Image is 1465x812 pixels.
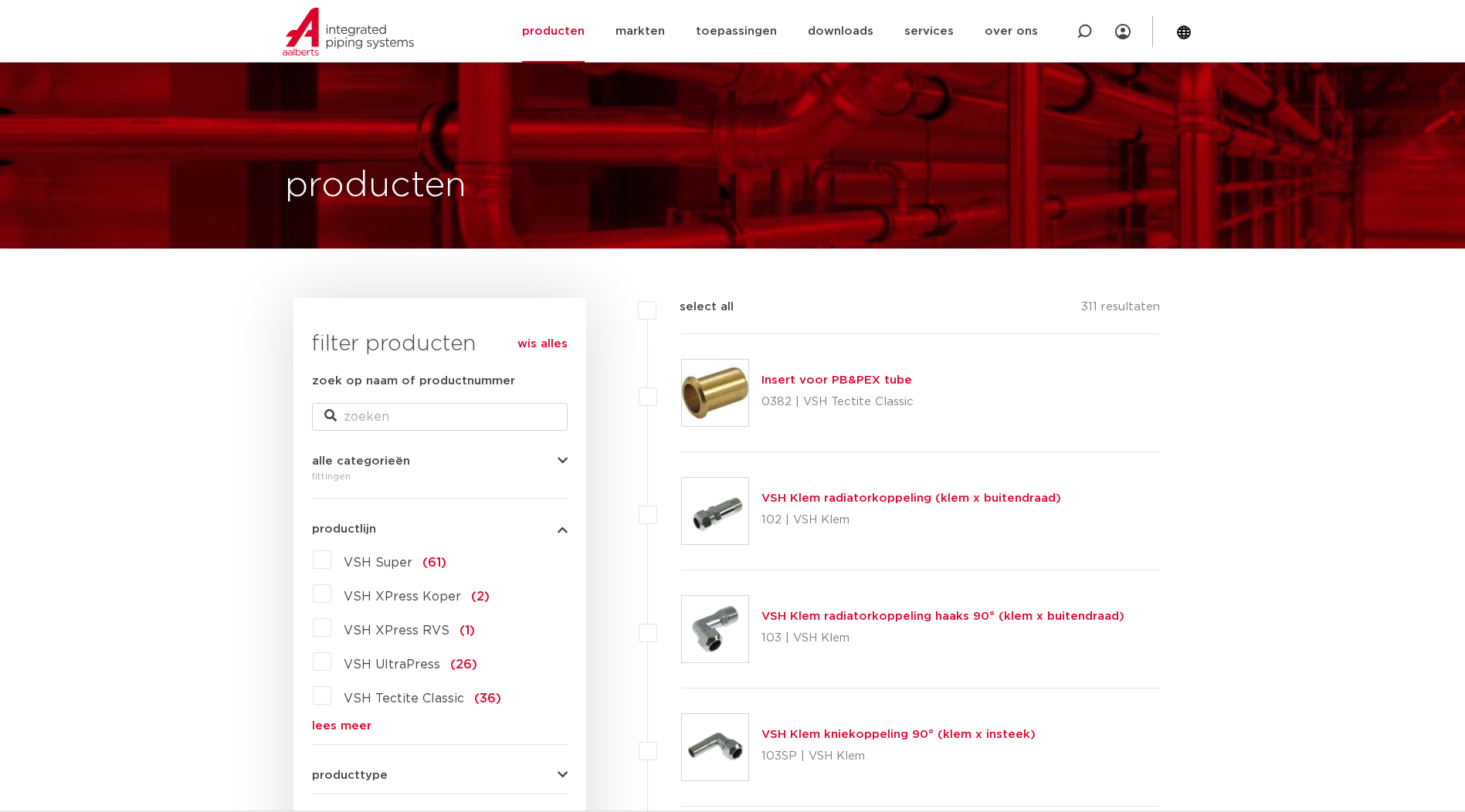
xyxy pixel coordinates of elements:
img: Thumbnail for VSH Klem kniekoppeling 90° (klem x insteek) [682,714,748,780]
a: VSH Klem radiatorkoppeling haaks 90° (klem x buitendraad) [761,611,1124,622]
span: alle categorieën [312,455,410,467]
p: 0382 | VSH Tectite Classic [761,390,914,414]
p: 102 | VSH Klem [761,508,1061,533]
p: 103 | VSH Klem [761,626,1124,651]
span: (1) [460,624,475,637]
h3: filter producten [312,329,568,360]
button: productlijn [312,523,568,535]
img: Thumbnail for VSH Klem radiatorkoppeling haaks 90° (klem x buitendraad) [682,596,748,662]
span: producttype [312,770,388,781]
span: VSH UltraPress [344,658,440,671]
span: VSH Super [344,557,412,569]
img: Thumbnail for VSH Klem radiatorkoppeling (klem x buitendraad) [682,478,748,544]
h1: producten [285,161,466,211]
a: Insert voor PB&PEX tube [761,374,912,386]
label: select all [656,298,734,316]
button: producttype [312,770,568,781]
label: zoek op naam of productnummer [312,372,515,391]
span: (36) [474,692,501,705]
a: lees meer [312,720,568,732]
a: VSH Klem kniekoppeling 90° (klem x insteek) [761,729,1036,740]
img: Thumbnail for Insert voor PB&PEX tube [682,360,748,426]
span: (2) [471,590,490,603]
span: VSH XPress RVS [344,624,449,637]
a: VSH Klem radiatorkoppeling (klem x buitendraad) [761,492,1061,504]
span: (61) [422,557,446,569]
p: 103SP | VSH Klem [761,744,1036,769]
span: VSH XPress Koper [344,590,461,603]
a: wis alles [517,335,568,354]
span: (26) [450,658,477,671]
div: fittingen [312,467,568,486]
button: alle categorieën [312,455,568,467]
p: 311 resultaten [1081,298,1160,322]
span: productlijn [312,523,376,535]
input: zoeken [312,403,568,431]
span: VSH Tectite Classic [344,692,464,705]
